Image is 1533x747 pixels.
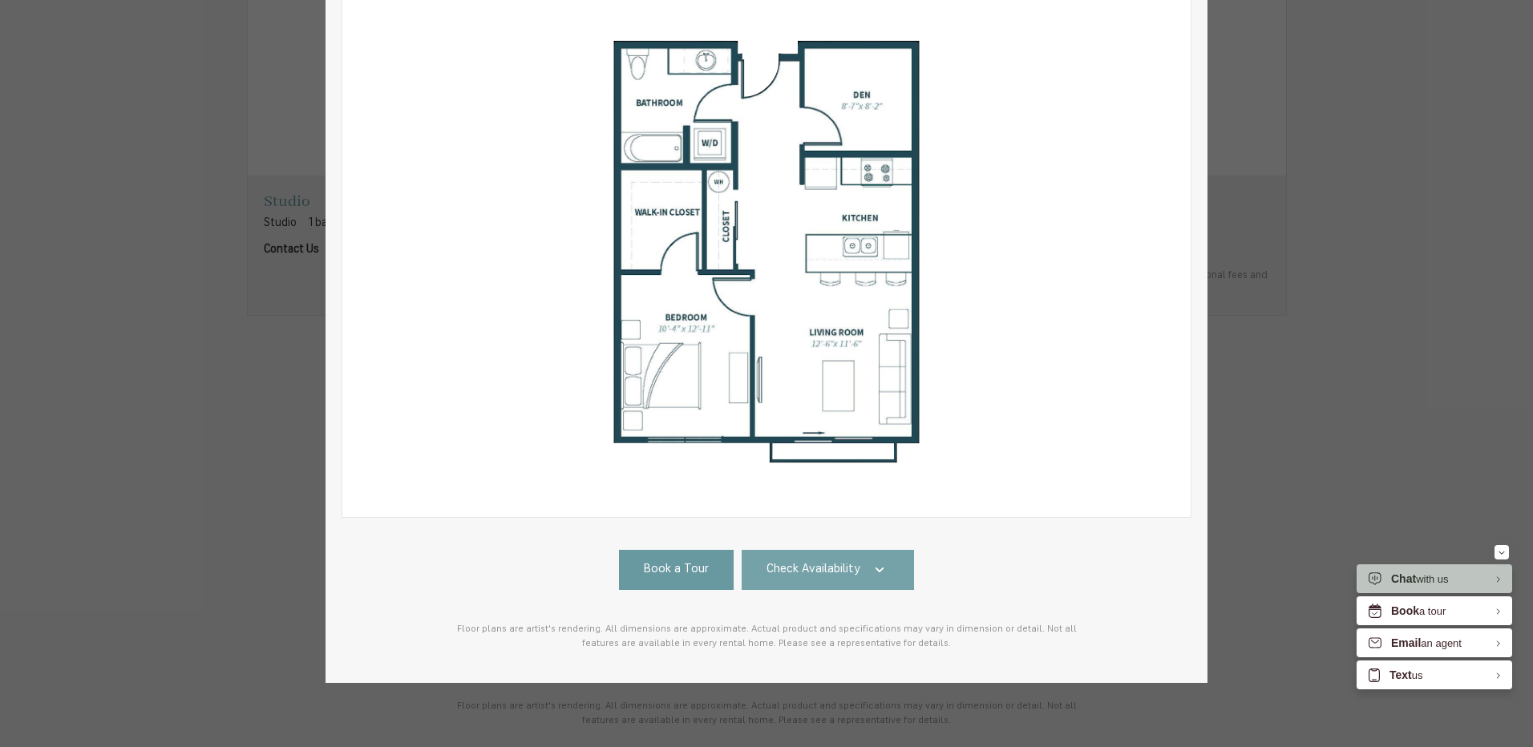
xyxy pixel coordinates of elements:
span: Check Availability [766,561,860,579]
p: Floor plans are artist's rendering. All dimensions are approximate. Actual product and specificat... [446,622,1087,651]
span: Book a Tour [644,561,709,579]
a: Check Availability [742,550,915,590]
a: Book a Tour [619,550,734,590]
